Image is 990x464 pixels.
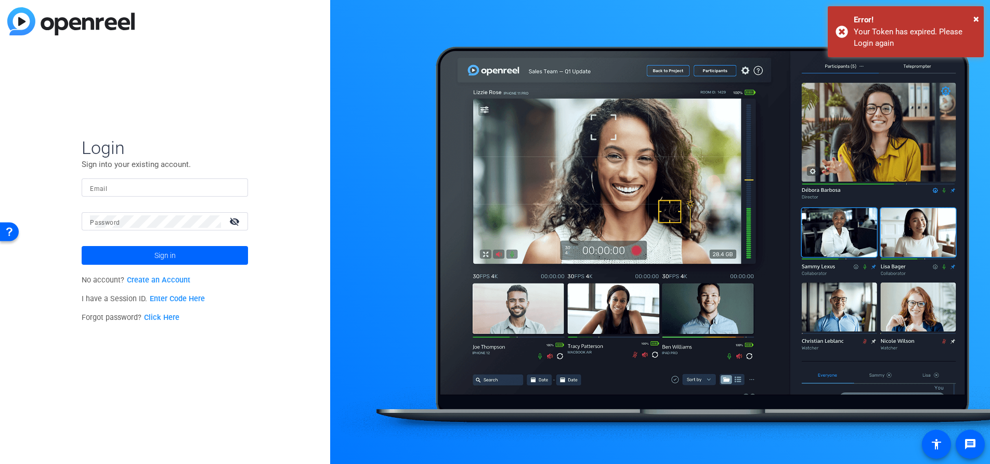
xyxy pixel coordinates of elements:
[82,137,248,159] span: Login
[223,214,248,229] mat-icon: visibility_off
[82,276,190,285] span: No account?
[90,185,107,192] mat-label: Email
[90,182,240,194] input: Enter Email Address
[82,313,179,322] span: Forgot password?
[90,219,120,226] mat-label: Password
[127,276,190,285] a: Create an Account
[150,294,205,303] a: Enter Code Here
[964,438,976,450] mat-icon: message
[973,12,979,25] span: ×
[144,313,179,322] a: Click Here
[854,14,976,26] div: Error!
[154,242,176,268] span: Sign in
[930,438,943,450] mat-icon: accessibility
[82,246,248,265] button: Sign in
[854,26,976,49] div: Your Token has expired. Please Login again
[82,159,248,170] p: Sign into your existing account.
[7,7,135,35] img: blue-gradient.svg
[973,11,979,27] button: Close
[82,294,205,303] span: I have a Session ID.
